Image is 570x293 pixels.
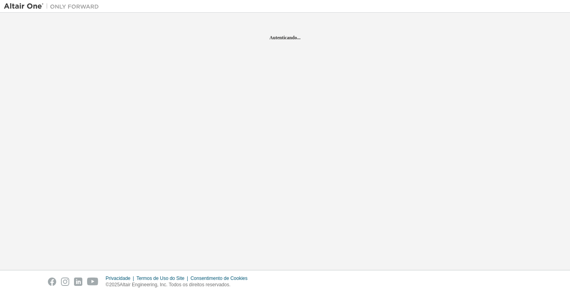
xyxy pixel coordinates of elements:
[61,278,69,286] img: instagram.svg
[120,282,230,287] font: Altair Engineering, Inc. Todos os direitos reservados.
[87,278,99,286] img: youtube.svg
[270,35,300,40] font: Autenticando...
[109,282,120,287] font: 2025
[4,2,103,10] img: Altair Um
[106,282,109,287] font: ©
[48,278,56,286] img: facebook.svg
[190,276,247,281] font: Consentimento de Cookies
[137,276,184,281] font: Termos de Uso do Site
[106,276,131,281] font: Privacidade
[74,278,82,286] img: linkedin.svg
